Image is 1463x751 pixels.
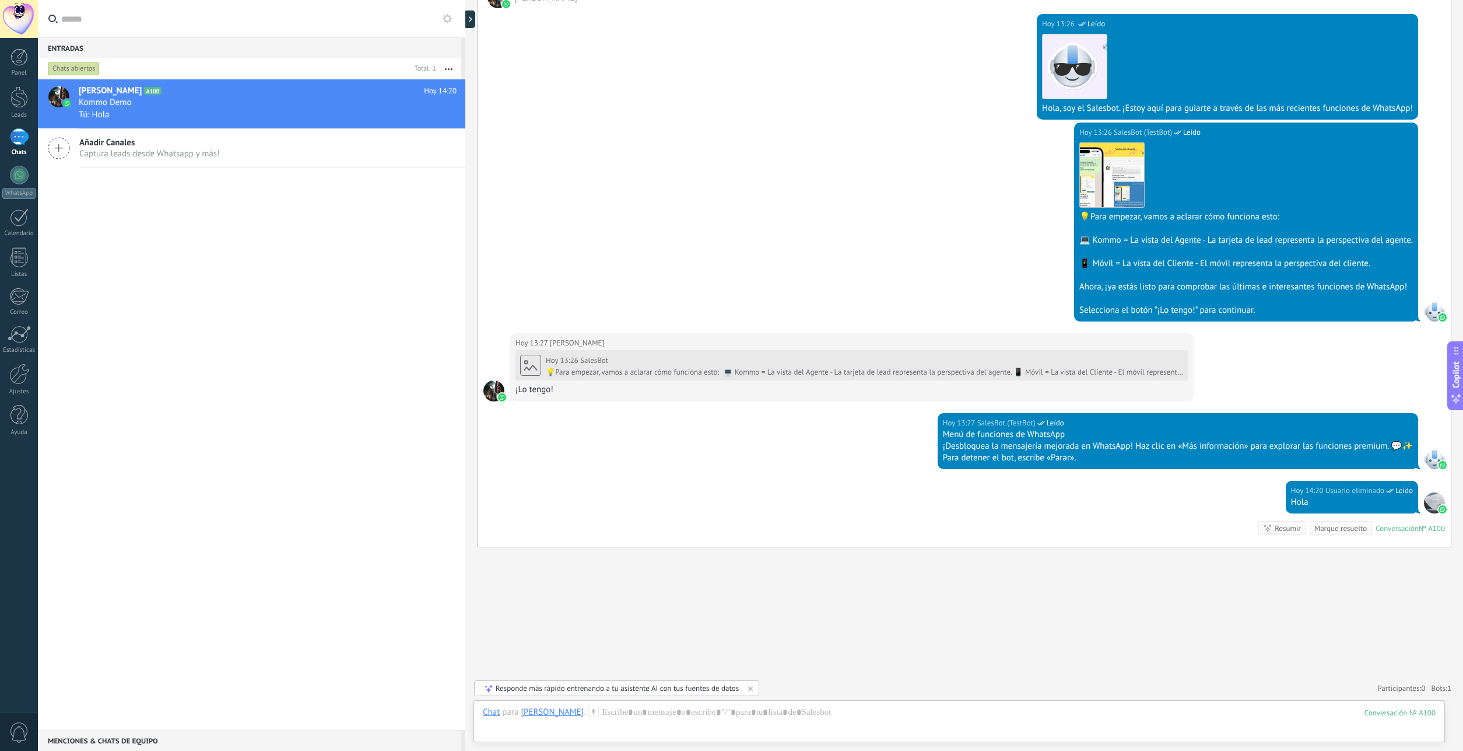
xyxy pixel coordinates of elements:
[1395,485,1413,497] span: Leído
[1080,143,1144,207] img: c98389b4-b445-45f2-9055-0ae21d0a7c13
[1079,258,1413,270] div: 📱 Móvil = La vista del Cliente - El móvil representa la perspectiva del cliente.
[1376,523,1419,533] div: Conversación
[550,337,604,349] span: Sergio Granados
[502,707,518,718] span: para
[38,79,465,128] a: avataricon[PERSON_NAME]A100Hoy 14:20Kommo DemoTú: Hola
[1314,523,1367,534] div: Marque resuelto
[2,388,36,396] div: Ajustes
[521,707,584,717] div: Sergio Granados
[498,393,506,401] img: waba.svg
[2,230,36,237] div: Calendario
[1364,708,1436,718] div: 100
[546,368,1184,377] div: 💡Para empezar, vamos a aclarar cómo funciona esto: 💻 Kommo = La vista del Agente - La tarjeta de ...
[2,309,36,316] div: Correo
[1042,18,1076,30] div: Hoy 13:26
[144,87,161,95] span: A100
[2,429,36,436] div: Ayuda
[580,355,608,365] span: SalesBot
[943,417,977,429] div: Hoy 13:27
[1043,34,1107,99] img: 183.png
[943,429,1413,441] div: Menú de funciones de WhatsApp
[546,356,580,365] div: Hoy 13:26
[79,109,110,120] span: Tú: Hola
[943,441,1413,452] div: ¡Desbloquea la mensajería mejorada en WhatsApp! Haz clic en «Más información» para explorar las f...
[1439,505,1447,514] img: waba.svg
[1079,235,1413,246] div: 💻 Kommo = La vista del Agente - La tarjeta de lead representa la perspectiva del agente.
[1424,301,1445,322] span: SalesBot
[515,337,550,349] div: Hoy 13:27
[1432,683,1451,693] span: Bots:
[1325,485,1384,497] span: Usuario eliminado
[1079,127,1114,138] div: Hoy 13:26
[1439,313,1447,322] img: waba.svg
[79,85,142,97] span: [PERSON_NAME]
[1424,448,1445,469] span: SalesBot
[1447,683,1451,693] span: 1
[1275,523,1301,534] div: Resumir
[1377,683,1425,693] a: Participantes:0
[2,271,36,278] div: Listas
[496,683,739,693] div: Responde más rápido entrenando a tu asistente AI con tus fuentes de datos
[584,707,585,718] span: :
[2,69,36,77] div: Panel
[2,347,36,354] div: Estadísticas
[410,63,436,75] div: Total: 1
[79,137,220,148] span: Añadir Canales
[464,11,475,28] div: Mostrar
[1114,127,1172,138] span: SalesBot (TestBot)
[38,730,461,751] div: Menciones & Chats de equipo
[48,62,100,76] div: Chats abiertos
[2,111,36,119] div: Leads
[1079,305,1413,316] div: Selecciona el botón "¡Lo tengo!" para continuar.
[79,148,220,159] span: Captura leads desde Whatsapp y más!
[63,99,71,107] img: icon
[1439,461,1447,469] img: waba.svg
[1047,417,1064,429] span: Leído
[1291,497,1413,508] div: Hola
[1087,18,1105,30] span: Leído
[515,384,1188,396] div: ¡Lo tengo!
[424,85,457,97] span: Hoy 14:20
[977,417,1036,429] span: SalesBot (TestBot)
[483,380,504,401] span: Sergio Granados
[1079,281,1413,293] div: Ahora, ¡ya estás listo para comprobar las últimas e interesantes funciones de WhatsApp!
[38,37,461,58] div: Entradas
[1042,103,1413,114] div: Hola, soy el Salesbot. ¡Estoy aquí para guiarte a través de las más recientes funciones de WhatsApp!
[943,452,1413,464] div: Para detener el bot, escribe «Parar».
[1079,211,1413,223] div: 💡Para empezar, vamos a aclarar cómo funciona esto:
[1422,683,1426,693] span: 0
[1419,523,1445,533] div: № A100
[1450,361,1462,388] span: Copilot
[1183,127,1201,138] span: Leído
[436,58,461,79] button: Más
[2,149,36,156] div: Chats
[2,188,36,199] div: WhatsApp
[1291,485,1325,497] div: Hoy 14:20
[79,97,132,109] span: Kommo Demo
